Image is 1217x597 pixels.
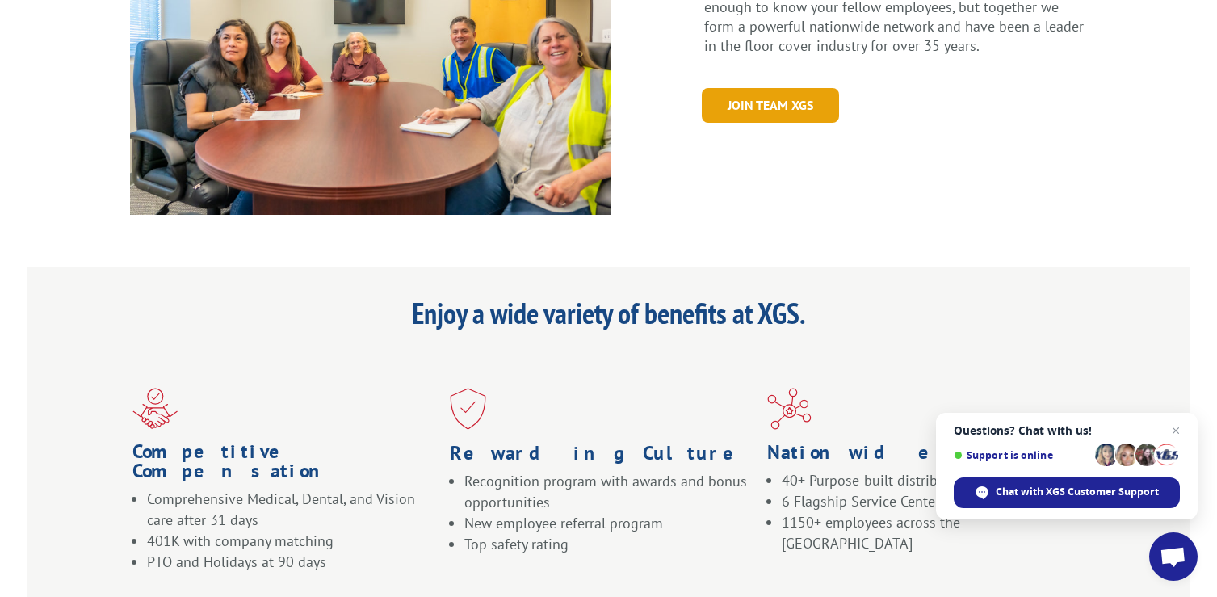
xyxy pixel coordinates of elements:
[132,388,178,429] img: xgs-icon-partner-red (1)
[782,470,1085,491] li: 40+ Purpose-built distribution centers
[132,442,438,489] h1: Competitive Compensation
[464,471,755,513] li: Recognition program with awards and bonus opportunities
[147,531,438,552] li: 401K with company matching
[782,512,1085,554] li: 1150+ employees across the [GEOGRAPHIC_DATA]
[702,88,839,123] a: Join Team XGS
[318,299,900,336] h1: Enjoy a wide variety of benefits at XGS.
[954,449,1089,461] span: Support is online
[147,489,438,531] li: Comprehensive Medical, Dental, and Vision care after 31 days
[782,491,1085,512] li: 6 Flagship Service Centers
[954,424,1180,437] span: Questions? Chat with us!
[767,443,1085,470] h1: Nationwide Network
[1149,532,1198,581] a: Open chat
[464,534,755,555] li: Top safety rating
[464,513,755,534] li: New employee referral program
[450,444,755,471] h1: Rewarding Culture
[996,485,1159,499] span: Chat with XGS Customer Support
[954,477,1180,508] span: Chat with XGS Customer Support
[450,388,486,430] img: xgs-icon-safety-red
[147,552,438,573] li: PTO and Holidays at 90 days
[767,388,812,430] img: xgs-icon-largest-independent-network-red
